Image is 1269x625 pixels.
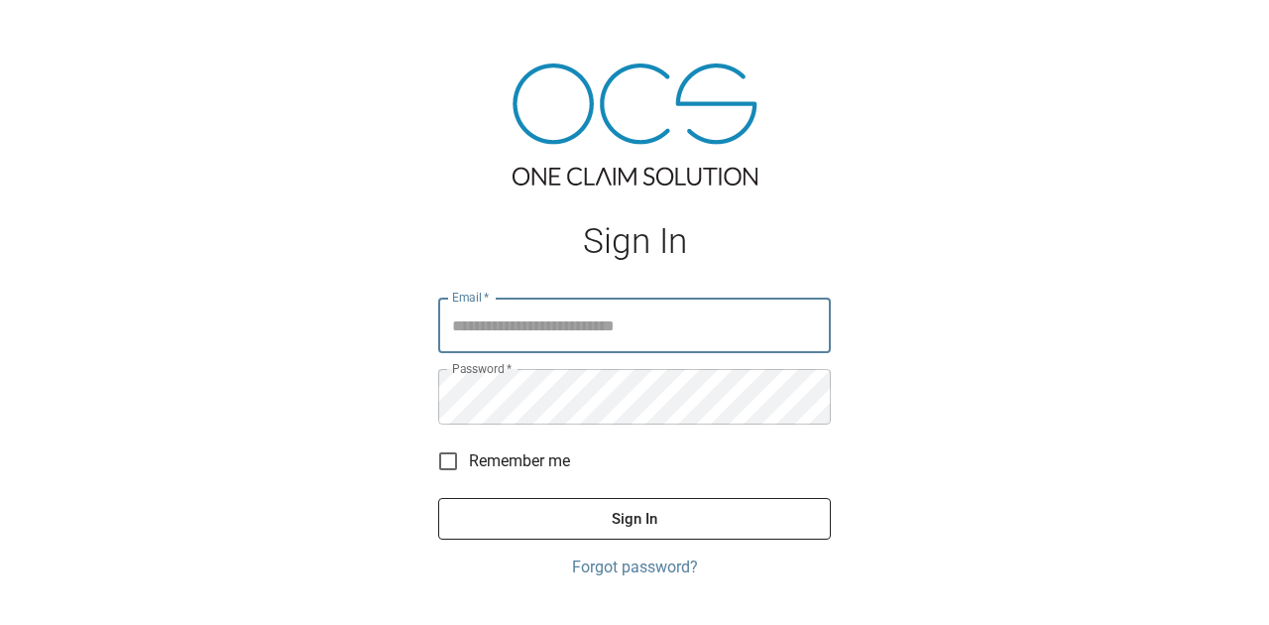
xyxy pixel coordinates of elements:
a: Forgot password? [438,556,831,579]
img: ocs-logo-white-transparent.png [24,12,103,52]
button: Sign In [438,498,831,540]
span: Remember me [469,449,570,473]
img: ocs-logo-tra.png [513,63,757,186]
label: Password [452,360,512,377]
h1: Sign In [438,221,831,262]
label: Email [452,289,490,306]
